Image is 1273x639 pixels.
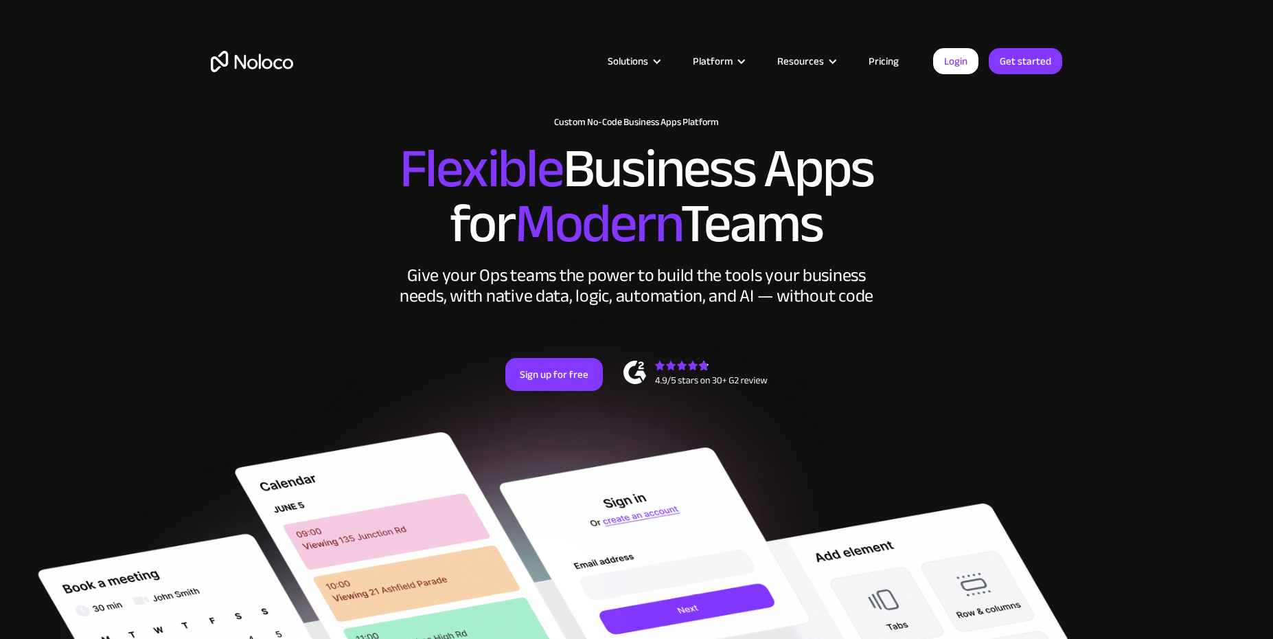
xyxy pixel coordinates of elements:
div: Give your Ops teams the power to build the tools your business needs, with native data, logic, au... [396,265,877,306]
h2: Business Apps for Teams [211,142,1062,251]
span: Modern [515,172,680,275]
span: Flexible [400,117,563,220]
div: Platform [693,52,733,70]
a: home [211,51,293,72]
div: Solutions [608,52,648,70]
a: Pricing [851,52,916,70]
div: Solutions [590,52,676,70]
div: Platform [676,52,760,70]
div: Resources [760,52,851,70]
a: Get started [989,48,1062,74]
a: Sign up for free [505,358,603,391]
div: Resources [777,52,824,70]
a: Login [933,48,978,74]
